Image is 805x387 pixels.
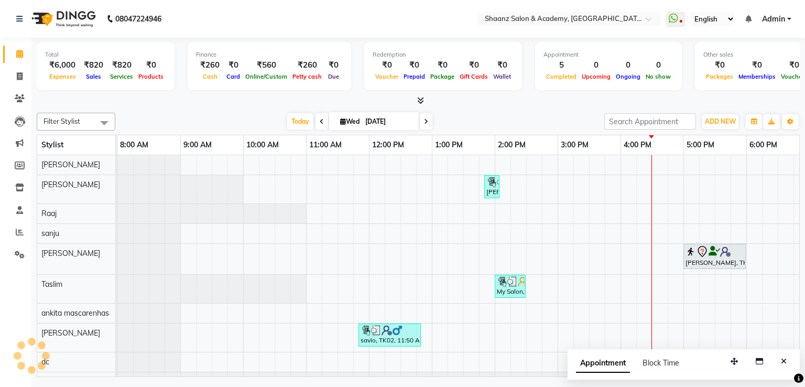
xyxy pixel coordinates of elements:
div: ₹560 [243,59,290,71]
div: My Salon, TK05, 02:00 PM-02:30 PM, Men Services - Hair Cut [496,276,525,296]
div: ₹0 [703,59,736,71]
span: ankita mascarenhas [41,308,109,318]
span: Packages [703,73,736,80]
div: 5 [543,59,579,71]
span: Products [136,73,166,80]
span: [PERSON_NAME] [41,160,100,169]
div: Total [45,50,166,59]
div: savio, TK02, 11:50 AM-12:50 PM, Men Services - Hair Cut,Men Services - Shave [360,325,420,345]
span: Petty cash [290,73,324,80]
span: Services [107,73,136,80]
span: [PERSON_NAME] [41,180,100,189]
div: ₹0 [401,59,428,71]
span: Cash [200,73,220,80]
span: Ongoing [613,73,643,80]
span: Voucher [373,73,401,80]
div: ₹0 [736,59,778,71]
a: 10:00 AM [244,137,281,153]
a: 9:00 AM [181,137,214,153]
div: Finance [196,50,343,59]
span: Card [224,73,243,80]
div: ₹0 [136,59,166,71]
div: Appointment [543,50,673,59]
span: sanju [41,229,59,238]
div: Redemption [373,50,514,59]
div: 0 [579,59,613,71]
div: ₹820 [107,59,136,71]
div: 0 [643,59,673,71]
div: ₹260 [290,59,324,71]
div: ₹0 [491,59,514,71]
input: 2025-09-03 [362,114,415,130]
div: ₹260 [196,59,224,71]
span: Upcoming [579,73,613,80]
span: Package [428,73,457,80]
div: ₹0 [457,59,491,71]
a: 6:00 PM [747,137,780,153]
div: ₹820 [80,59,107,71]
a: 5:00 PM [684,137,717,153]
span: Today [287,113,313,130]
span: Memberships [736,73,778,80]
button: Close [776,353,791,370]
input: Search Appointment [604,113,696,130]
span: Completed [543,73,579,80]
div: ₹0 [224,59,243,71]
a: 1:00 PM [432,137,465,153]
a: 11:00 AM [307,137,344,153]
a: 4:00 PM [621,137,654,153]
b: 08047224946 [115,4,161,34]
div: ₹0 [428,59,457,71]
img: logo [27,4,99,34]
span: Sales [83,73,104,80]
div: [PERSON_NAME], TK06, 05:00 PM-06:00 PM, [DEMOGRAPHIC_DATA] Services - Creative Hair Cut [684,245,745,267]
div: [PERSON_NAME] ..., TK03, 01:50 PM-02:00 PM, Threading - Eye Brow [485,177,498,197]
button: ADD NEW [702,114,738,129]
span: Block Time [643,358,679,368]
span: Online/Custom [243,73,290,80]
span: [PERSON_NAME] [41,328,100,338]
span: Gift Cards [457,73,491,80]
span: Wed [338,117,362,125]
span: Admin [762,14,785,25]
span: No show [643,73,673,80]
span: Wallet [491,73,514,80]
span: [PERSON_NAME] [41,249,100,258]
span: Taslim [41,279,62,289]
span: Appointment [576,354,630,373]
a: 3:00 PM [558,137,591,153]
a: 2:00 PM [495,137,528,153]
div: ₹0 [324,59,343,71]
div: ₹0 [373,59,401,71]
span: ADD NEW [705,117,736,125]
div: ₹6,000 [45,59,80,71]
span: Stylist [41,140,63,149]
a: 12:00 PM [369,137,407,153]
span: Raaj [41,209,57,218]
a: 8:00 AM [117,137,151,153]
span: Prepaid [401,73,428,80]
span: Expenses [47,73,79,80]
span: Due [325,73,342,80]
span: Filter Stylist [43,117,80,125]
div: 0 [613,59,643,71]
